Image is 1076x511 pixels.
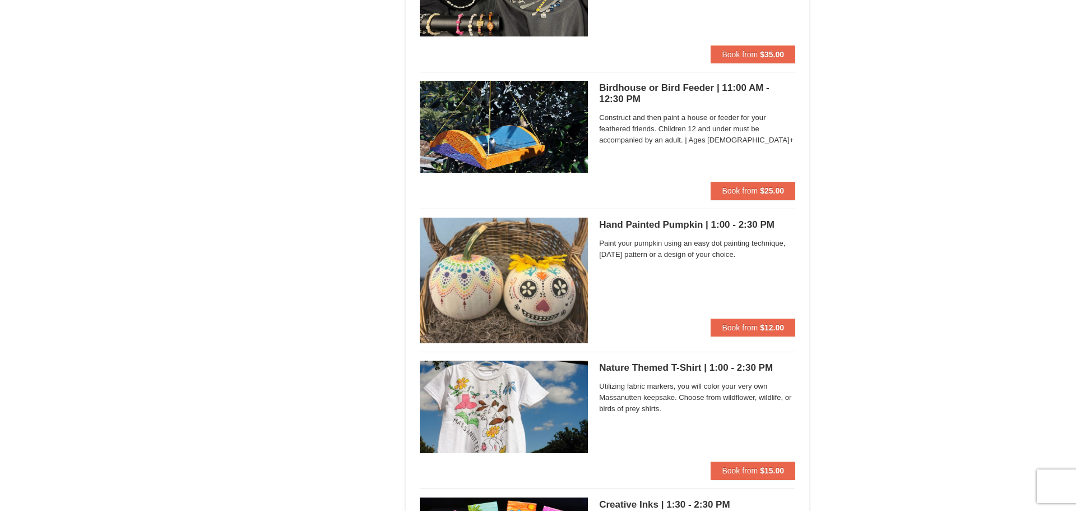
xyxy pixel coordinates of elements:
[599,381,795,415] span: Utilizing fabric markers, you will color your very own Massanutten keepsake. Choose from wildflow...
[420,218,588,344] img: 6619869-1242-ef77bdb2.jpg
[599,362,795,374] h5: Nature Themed T-Shirt | 1:00 - 2:30 PM
[599,219,795,231] h5: Hand Painted Pumpkin | 1:00 - 2:30 PM
[599,238,795,260] span: Paint your pumpkin using an easy dot painting technique, [DATE] pattern or a design of your choice.
[711,462,795,480] button: Book from $15.00
[420,81,588,173] img: 6619869-1281-d400a0ab.jpg
[722,323,758,332] span: Book from
[711,45,795,63] button: Book from $35.00
[599,499,795,510] h5: Creative Inks | 1:30 - 2:30 PM
[711,182,795,200] button: Book from $25.00
[420,361,588,453] img: 6619869-1323-86a08966.jpg
[599,82,795,105] h5: Birdhouse or Bird Feeder | 11:00 AM - 12:30 PM
[722,466,758,475] span: Book from
[760,323,784,332] strong: $12.00
[722,186,758,195] span: Book from
[722,50,758,59] span: Book from
[760,50,784,59] strong: $35.00
[760,186,784,195] strong: $25.00
[599,112,795,146] span: Construct and then paint a house or feeder for your feathered friends. Children 12 and under must...
[760,466,784,475] strong: $15.00
[711,319,795,337] button: Book from $12.00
